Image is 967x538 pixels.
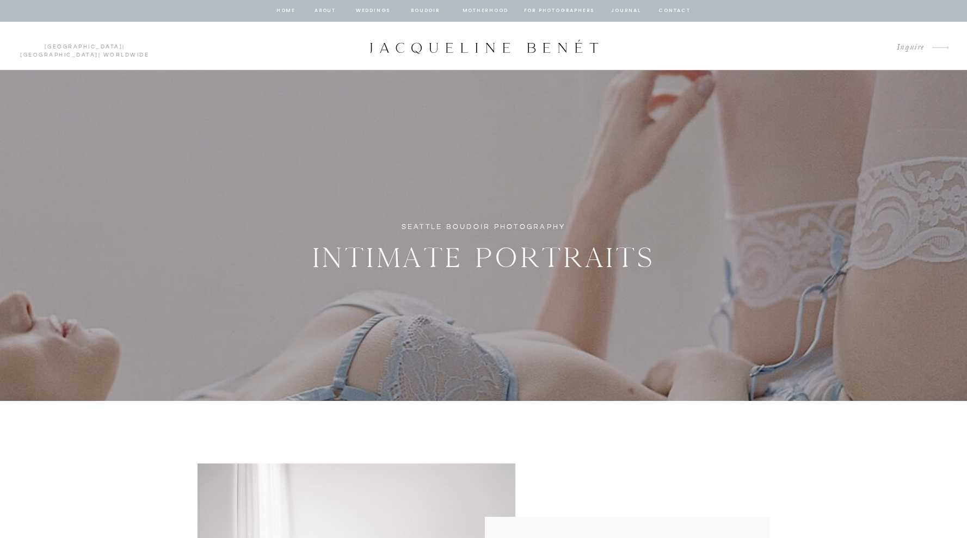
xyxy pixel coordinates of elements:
a: Weddings [355,6,392,16]
a: for photographers [524,6,595,16]
a: home [276,6,297,16]
a: [GEOGRAPHIC_DATA] [45,44,123,50]
a: about [314,6,337,16]
p: | | Worldwide [15,43,154,50]
h2: Intimate Portraits [310,236,658,274]
a: contact [657,6,692,16]
h1: Seattle Boudoir Photography [395,221,572,233]
a: Inquire [888,40,925,55]
a: journal [609,6,643,16]
a: Motherhood [463,6,508,16]
a: BOUDOIR [410,6,441,16]
a: [GEOGRAPHIC_DATA] [20,52,98,58]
